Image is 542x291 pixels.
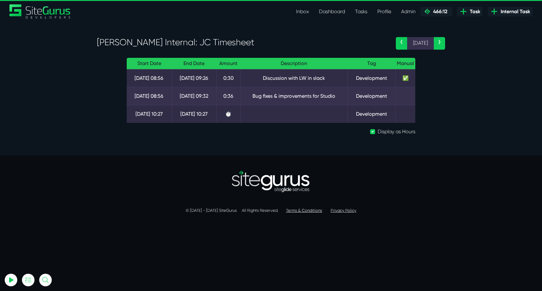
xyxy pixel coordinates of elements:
td: [DATE] 10:27 [172,105,216,123]
a: Admin [396,5,421,18]
img: Sitegurus Logo [9,4,71,19]
td: [DATE] 09:26 [172,69,216,87]
td: [DATE] 10:27 [127,105,172,123]
td: Discussion with LW in slack [240,69,348,87]
span: Task [467,8,480,15]
th: Manual [396,58,415,69]
a: Dashboard [314,5,350,18]
a: Privacy Policy [331,208,356,213]
td: ⏱️ [216,105,240,123]
th: Start Date [127,58,172,69]
th: Description [240,58,348,69]
a: 466:12 [421,7,452,16]
td: Development [348,87,396,105]
td: [DATE] 08:56 [127,87,172,105]
td: Development [348,69,396,87]
th: Tag [348,58,396,69]
span: Internal Task [498,8,530,15]
a: SiteGurus [9,4,71,19]
td: ✅ [396,69,415,87]
span: [DATE] [407,37,434,50]
a: Task [457,7,483,16]
td: [DATE] 09:32 [172,87,216,105]
td: 0:30 [216,69,240,87]
span: 466:12 [431,8,447,14]
td: 0:36 [216,87,240,105]
a: › [434,37,445,50]
h3: [PERSON_NAME] Internal: JC Timesheet [97,37,386,48]
td: Development [348,105,396,123]
a: ‹ [396,37,407,50]
a: Tasks [350,5,372,18]
th: Amount [216,58,240,69]
td: [DATE] 08:56 [127,69,172,87]
td: Bug fixes & improvements for Studio [240,87,348,105]
label: Display as Hours [378,128,415,135]
a: Profile [372,5,396,18]
a: Internal Task [488,7,533,16]
a: Terms & Conditions [286,208,322,213]
p: © [DATE] - [DATE] SiteGurus All Rights Reserved. [97,207,445,214]
th: End Date [172,58,216,69]
a: Inbox [291,5,314,18]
